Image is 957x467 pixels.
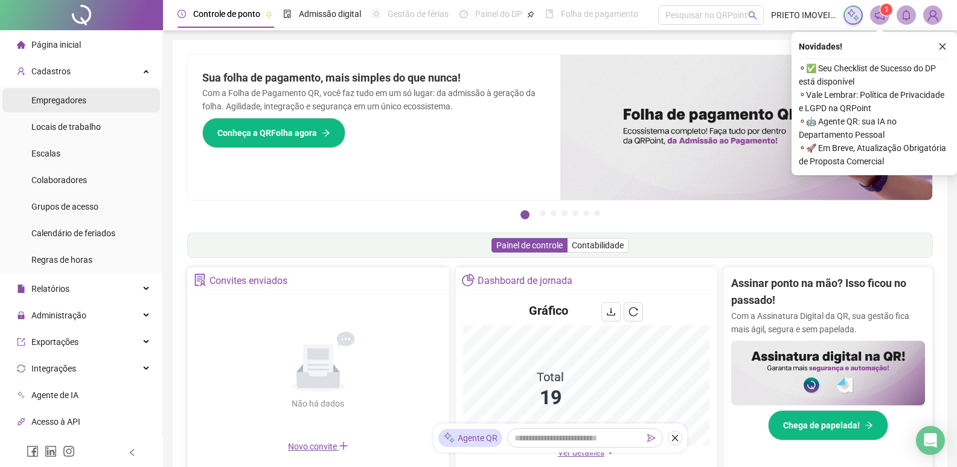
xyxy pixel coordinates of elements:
[31,337,78,347] span: Exportações
[799,141,950,168] span: ⚬ 🚀 Em Breve, Atualização Obrigatória de Proposta Comercial
[731,275,925,309] h2: Assinar ponto na mão? Isso ficou no passado!
[31,364,76,373] span: Integrações
[17,364,25,373] span: sync
[916,426,945,455] div: Open Intercom Messenger
[629,307,638,317] span: reload
[459,10,468,18] span: dashboard
[583,210,589,216] button: 6
[438,429,502,447] div: Agente QR
[178,10,186,18] span: clock-circle
[924,6,942,24] img: 76144
[31,417,80,427] span: Acesso à API
[783,419,860,432] span: Chega de papelada!
[938,42,947,51] span: close
[265,11,272,18] span: pushpin
[31,311,86,320] span: Administração
[558,448,615,457] a: Ver detalhes down
[17,40,25,49] span: home
[865,421,873,430] span: arrow-right
[322,129,330,137] span: arrow-right
[17,311,25,320] span: lock
[31,149,60,158] span: Escalas
[799,115,950,141] span: ⚬ 🤖 Agente QR: sua IA no Departamento Pessoal
[31,255,92,265] span: Regras de horas
[874,10,885,21] span: notification
[527,11,534,18] span: pushpin
[372,10,380,18] span: sun
[572,210,578,216] button: 5
[561,9,638,19] span: Folha de pagamento
[443,432,455,445] img: sparkle-icon.fc2bf0ac1784a2077858766a79e2daf3.svg
[217,126,317,140] span: Conheça a QRFolha agora
[17,417,25,426] span: api
[799,88,950,115] span: ⚬ Vale Lembrar: Política de Privacidade e LGPD na QRPoint
[31,95,86,105] span: Empregadores
[31,66,71,76] span: Cadastros
[193,9,260,19] span: Controle de ponto
[202,69,546,86] h2: Sua folha de pagamento, mais simples do que nunca!
[263,397,374,410] div: Não há dados
[594,210,600,216] button: 7
[475,9,522,19] span: Painel do DP
[31,284,69,294] span: Relatórios
[31,175,87,185] span: Colaboradores
[388,9,449,19] span: Gestão de férias
[562,210,568,216] button: 4
[768,410,888,440] button: Chega de papelada!
[671,434,679,442] span: close
[771,8,836,22] span: PRIETO IMOVEIS LTDA
[520,210,530,219] button: 1
[202,118,345,148] button: Conheça a QRFolha agora
[880,4,892,16] sup: 1
[540,210,546,216] button: 2
[847,8,860,22] img: sparkle-icon.fc2bf0ac1784a2077858766a79e2daf3.svg
[478,271,572,291] div: Dashboard de jornada
[31,390,78,400] span: Agente de IA
[17,285,25,293] span: file
[202,86,546,113] p: Com a Folha de Pagamento QR, você faz tudo em um só lugar: da admissão à geração da folha. Agilid...
[63,445,75,457] span: instagram
[496,240,563,250] span: Painel de controle
[560,55,933,200] img: banner%2F8d14a306-6205-4263-8e5b-06e9a85ad873.png
[128,448,136,457] span: left
[27,445,39,457] span: facebook
[283,10,292,18] span: file-done
[545,10,554,18] span: book
[731,341,925,405] img: banner%2F02c71560-61a6-44d4-94b9-c8ab97240462.png
[529,302,568,319] h4: Gráfico
[194,274,206,286] span: solution
[731,309,925,336] p: Com a Assinatura Digital da QR, sua gestão fica mais ágil, segura e sem papelada.
[17,338,25,346] span: export
[31,40,81,50] span: Página inicial
[901,10,912,21] span: bell
[799,62,950,88] span: ⚬ ✅ Seu Checklist de Sucesso do DP está disponível
[558,448,604,457] span: Ver detalhes
[31,202,98,211] span: Grupos de acesso
[31,122,101,132] span: Locais de trabalho
[748,11,757,20] span: search
[606,307,616,317] span: download
[31,228,115,238] span: Calendário de feriados
[339,441,348,451] span: plus
[551,210,557,216] button: 3
[17,67,25,76] span: user-add
[288,442,348,451] span: Novo convite
[799,40,842,53] span: Novidades !
[572,240,624,250] span: Contabilidade
[885,5,889,14] span: 1
[210,271,287,291] div: Convites enviados
[45,445,57,457] span: linkedin
[299,9,361,19] span: Admissão digital
[462,274,475,286] span: pie-chart
[647,434,656,442] span: send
